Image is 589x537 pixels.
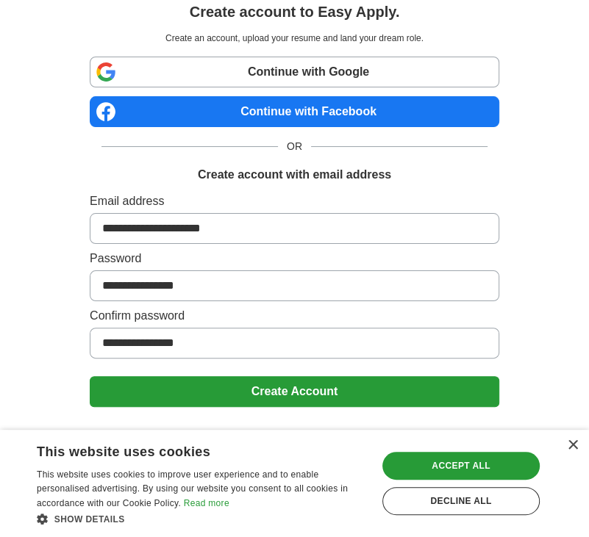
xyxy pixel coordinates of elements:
[90,376,499,407] button: Create Account
[567,440,578,451] div: Close
[54,514,125,525] span: Show details
[37,511,367,526] div: Show details
[37,439,330,461] div: This website uses cookies
[37,469,348,509] span: This website uses cookies to improve user experience and to enable personalised advertising. By u...
[90,307,499,325] label: Confirm password
[90,96,499,127] a: Continue with Facebook
[90,250,499,267] label: Password
[90,192,499,210] label: Email address
[93,32,496,45] p: Create an account, upload your resume and land your dream role.
[382,487,540,515] div: Decline all
[184,498,229,508] a: Read more, opens a new window
[90,57,499,87] a: Continue with Google
[382,452,540,480] div: Accept all
[198,166,391,184] h1: Create account with email address
[278,139,311,154] span: OR
[190,1,400,23] h1: Create account to Easy Apply.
